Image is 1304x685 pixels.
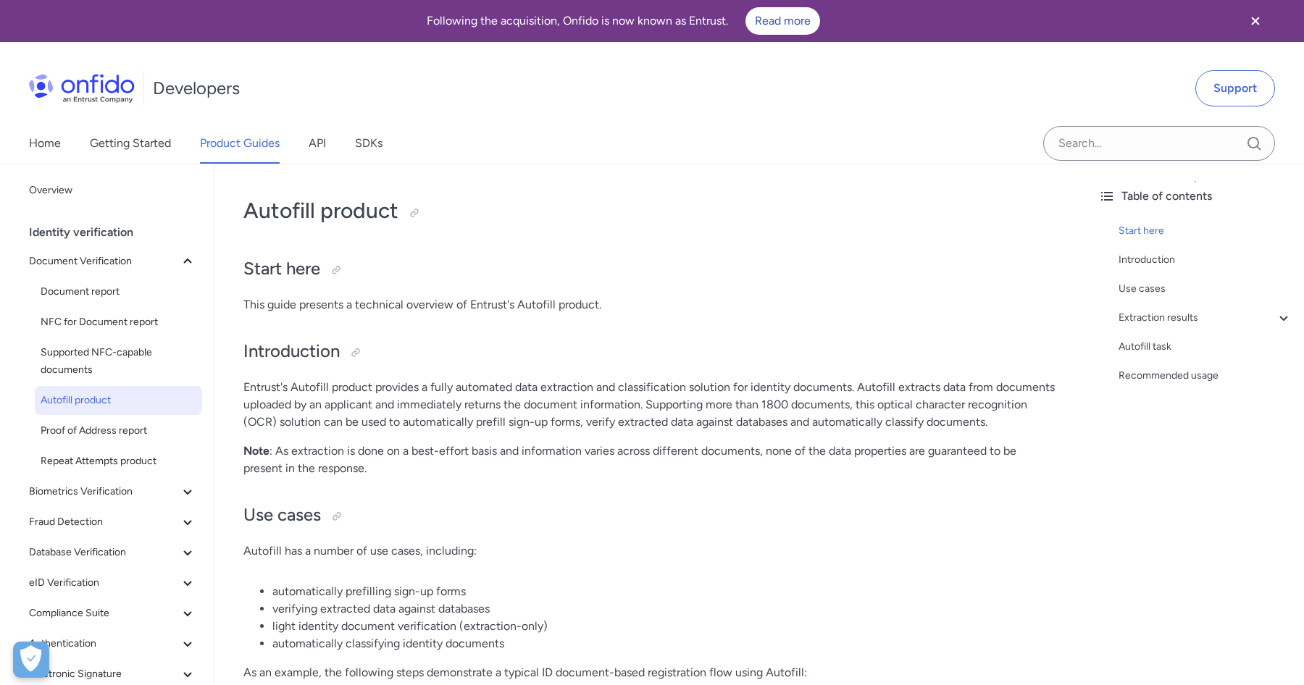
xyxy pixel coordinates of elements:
[272,635,1058,652] li: automatically classifying identity documents
[745,7,820,35] a: Read more
[41,283,196,301] span: Document report
[23,599,202,628] button: Compliance Suite
[35,386,202,415] a: Autofill product
[29,665,179,683] span: Electronic Signature
[35,277,202,306] a: Document report
[41,422,196,440] span: Proof of Address report
[41,344,196,379] span: Supported NFC-capable documents
[200,123,280,164] a: Product Guides
[29,123,61,164] a: Home
[41,314,196,331] span: NFC for Document report
[243,444,269,458] strong: Note
[1229,3,1282,39] button: Close banner
[41,453,196,470] span: Repeat Attempts product
[1119,367,1292,384] a: Recommended usage
[309,123,326,164] a: API
[23,176,202,205] a: Overview
[243,664,1058,681] p: As an example, the following steps demonstrate a typical ID document-based registration flow usin...
[23,247,202,276] button: Document Verification
[1195,70,1275,106] a: Support
[1043,126,1275,161] input: Onfido search input field
[243,503,1058,528] h2: Use cases
[243,542,1058,560] p: Autofill has a number of use cases, including:
[23,629,202,658] button: Authentication
[243,340,1058,364] h2: Introduction
[243,296,1058,314] p: This guide presents a technical overview of Entrust's Autofill product.
[29,74,135,103] img: Onfido Logo
[29,635,179,652] span: Authentication
[29,513,179,531] span: Fraud Detection
[29,483,179,500] span: Biometrics Verification
[243,257,1058,282] h2: Start here
[41,392,196,409] span: Autofill product
[35,338,202,384] a: Supported NFC-capable documents
[272,600,1058,618] li: verifying extracted data against databases
[29,218,208,247] div: Identity verification
[29,544,179,561] span: Database Verification
[243,442,1058,477] p: : As extraction is done on a best-effort basis and information varies across different documents,...
[272,583,1058,600] li: automatically prefilling sign-up forms
[153,77,240,100] h1: Developers
[355,123,383,164] a: SDKs
[35,447,202,476] a: Repeat Attempts product
[23,477,202,506] button: Biometrics Verification
[23,568,202,597] button: eID Verification
[35,416,202,445] a: Proof of Address report
[29,574,179,592] span: eID Verification
[243,196,1058,225] h1: Autofill product
[243,379,1058,431] p: Entrust's Autofill product provides a fully automated data extraction and classification solution...
[90,123,171,164] a: Getting Started
[1119,309,1292,327] a: Extraction results
[29,253,179,270] span: Document Verification
[1247,12,1264,30] svg: Close banner
[1098,188,1292,205] div: Table of contents
[13,642,49,678] button: Open Preferences
[35,308,202,337] a: NFC for Document report
[1119,222,1292,240] a: Start here
[29,605,179,622] span: Compliance Suite
[17,7,1229,35] div: Following the acquisition, Onfido is now known as Entrust.
[23,538,202,567] button: Database Verification
[1119,280,1292,298] a: Use cases
[1119,338,1292,356] a: Autofill task
[23,508,202,537] button: Fraud Detection
[272,618,1058,635] li: light identity document verification (extraction-only)
[1119,251,1292,269] a: Introduction
[13,642,49,678] div: Cookie Preferences
[29,182,196,199] span: Overview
